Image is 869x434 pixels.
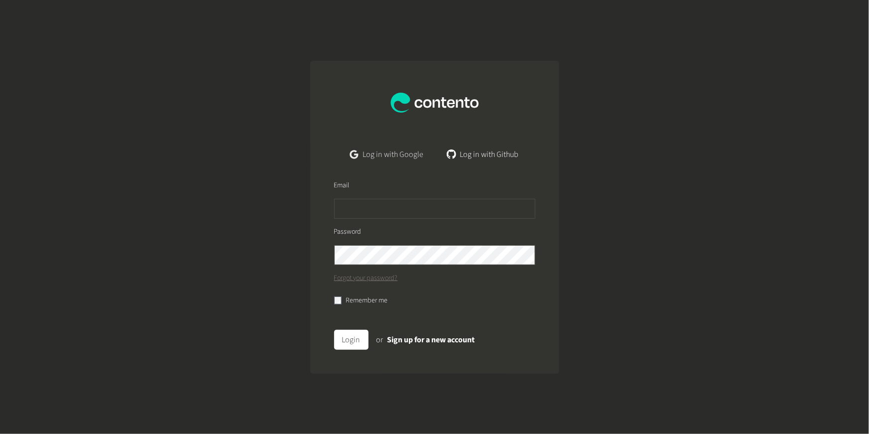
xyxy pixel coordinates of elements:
span: or [376,334,383,345]
label: Email [334,180,350,191]
label: Password [334,227,362,237]
label: Remember me [346,295,387,306]
a: Sign up for a new account [387,334,475,345]
button: Login [334,330,369,350]
a: Log in with Github [440,145,527,164]
a: Forgot your password? [334,273,398,284]
a: Log in with Google [342,145,431,164]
